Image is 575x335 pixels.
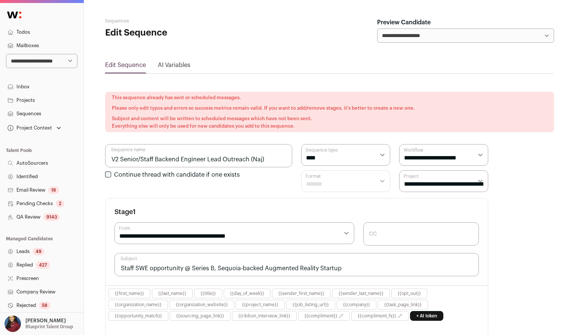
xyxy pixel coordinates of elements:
button: {{company}} [343,302,370,308]
button: {{compliment_fs}} [358,313,396,319]
div: 427 [36,261,50,269]
button: Open dropdown [6,123,62,133]
button: {{compliment}} [305,313,337,319]
label: Preview Candidate [377,18,431,27]
button: {{first_name}} [115,290,144,296]
input: CC [363,222,479,246]
button: {{project_name}} [242,302,278,308]
h1: Edit Sequence [105,27,255,39]
input: Sequence name [105,144,292,167]
button: {{ribbon_interview_link}} [238,313,290,319]
button: {{opt_out}} [398,290,421,296]
button: {{day_of_week}} [230,290,264,296]
button: {{sourcing_page_link}} [176,313,224,319]
p: [PERSON_NAME] [25,318,66,324]
h3: Stage [114,207,136,216]
span: 1 [133,208,136,215]
a: Sequences [105,19,129,23]
div: 49 [33,248,45,255]
div: 9143 [43,213,60,221]
div: Project Context [6,125,52,131]
button: {{organization_website}} [176,302,228,308]
div: 2 [56,200,64,207]
a: Edit Sequence [105,62,146,68]
button: {{task_page_link}} [384,302,422,308]
p: Please only edit typos and errors so success metrics remain valid. If you want to add/remove stag... [112,104,547,112]
p: Subject and content will be written to scheduled messages which have not been sent. Everything el... [112,115,547,130]
p: Blueprint Talent Group [25,324,73,330]
button: {{sender_first_name}} [278,290,324,296]
button: {{sender_last_name}} [339,290,383,296]
label: Continue thread with candidate if one exists [114,172,240,178]
button: {{organization_name}} [115,302,162,308]
div: 58 [39,302,51,309]
a: AI Variables [158,62,190,68]
p: This sequence already has sent or scheduled messages. [112,94,547,101]
input: Subject [114,253,479,276]
button: {{job_listing_url}} [293,302,329,308]
button: Open dropdown [3,316,75,332]
button: {{opportunity_match}} [115,313,162,319]
button: {{title}} [201,290,216,296]
a: + AI token [410,311,443,321]
button: {{last_name}} [158,290,186,296]
div: 18 [48,186,59,194]
img: Wellfound [3,7,25,22]
img: 10010497-medium_jpg [4,316,21,332]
